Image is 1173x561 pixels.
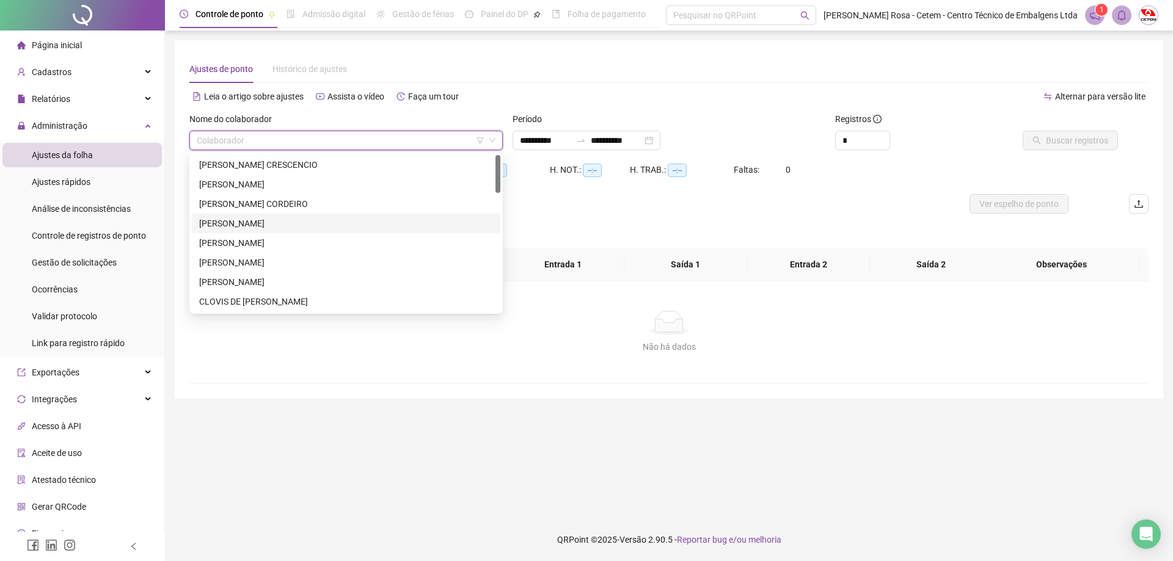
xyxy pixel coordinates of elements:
span: [PERSON_NAME] Rosa - Cetem - Centro Técnico de Embalgens Ltda [824,9,1078,22]
div: CARLOS EDUARDO FEDATO TENORIO [192,272,500,292]
span: bell [1116,10,1127,21]
img: 20241 [1139,6,1158,24]
span: left [130,542,138,551]
div: [PERSON_NAME] [199,256,493,269]
span: clock-circle [180,10,188,18]
span: Controle de ponto [195,9,263,19]
span: sync [17,395,26,404]
span: Folha de pagamento [568,9,646,19]
span: home [17,41,26,49]
span: info-circle [873,115,882,123]
span: filter [477,137,484,144]
span: Gestão de férias [392,9,454,19]
span: Painel do DP [481,9,528,19]
span: dollar [17,529,26,538]
div: CARLOS EDUARDO BOLETI LIMA [192,253,500,272]
span: Registros [835,112,882,126]
th: Saída 1 [624,248,747,281]
span: Versão [619,535,646,545]
div: HE 3: [470,163,550,177]
span: Gerar QRCode [32,502,86,512]
span: Leia o artigo sobre ajustes [204,92,304,101]
span: Atestado técnico [32,475,96,485]
span: Financeiro [32,529,71,538]
span: search [800,11,809,20]
span: pushpin [533,11,541,18]
span: book [552,10,560,18]
span: to [576,136,586,145]
span: --:-- [668,164,687,177]
span: Integrações [32,394,77,404]
span: sun [376,10,385,18]
span: api [17,422,26,430]
span: Ajustes de ponto [189,64,253,74]
div: [PERSON_NAME] [199,178,493,191]
div: [PERSON_NAME] CRESCENCIO [199,158,493,172]
span: file-text [192,92,201,101]
span: down [489,137,496,144]
span: solution [17,476,26,484]
span: pushpin [268,11,276,18]
span: Gestão de solicitações [32,258,117,267]
div: H. NOT.: [550,163,630,177]
div: Não há dados [204,340,1134,353]
span: export [17,368,26,377]
span: Aceite de uso [32,448,82,458]
sup: 1 [1095,4,1108,16]
span: Histórico de ajustes [272,64,347,74]
span: Admissão digital [302,9,365,19]
span: Administração [32,121,87,131]
span: Alternar para versão lite [1055,92,1146,101]
span: dashboard [465,10,473,18]
div: [PERSON_NAME] [199,217,493,230]
th: Observações [984,248,1139,281]
div: ANA CAROLINA LOPES CARVALHO [192,175,500,194]
span: Análise de inconsistências [32,204,131,214]
span: instagram [64,539,76,551]
span: notification [1089,10,1100,21]
span: Página inicial [32,40,82,50]
span: Validar protocolo [32,311,97,321]
span: audit [17,449,26,457]
div: [PERSON_NAME] [199,275,493,289]
label: Período [513,112,550,126]
span: Observações [993,258,1130,271]
div: ALESSANDRA SALES CRESCENCIO [192,155,500,175]
span: Faltas: [734,165,761,175]
span: Link para registro rápido [32,338,125,348]
span: upload [1134,199,1144,209]
span: Relatórios [32,94,70,104]
th: Saída 2 [870,248,993,281]
span: file-done [287,10,295,18]
span: Faça um tour [408,92,459,101]
button: Ver espelho de ponto [970,194,1069,214]
span: qrcode [17,502,26,511]
span: 1 [1100,5,1104,14]
span: Cadastros [32,67,71,77]
label: Nome do colaborador [189,112,280,126]
span: youtube [316,92,324,101]
span: Controle de registros de ponto [32,231,146,241]
span: facebook [27,539,39,551]
th: Entrada 2 [747,248,870,281]
th: Entrada 1 [502,248,624,281]
span: swap-right [576,136,586,145]
div: ANA PAULA ESTORILLO DOBKOWSKI CORDEIRO [192,194,500,214]
span: file [17,95,26,103]
span: Ajustes da folha [32,150,93,160]
div: Open Intercom Messenger [1131,519,1161,549]
span: Ocorrências [32,284,78,294]
div: CLOVIS DE FARIAS [192,292,500,311]
div: CLOVIS DE [PERSON_NAME] [199,295,493,308]
span: Ajustes rápidos [32,177,90,187]
div: [PERSON_NAME] [199,236,493,250]
span: Assista o vídeo [327,92,384,101]
span: lock [17,121,26,130]
span: Reportar bug e/ou melhoria [677,535,781,545]
span: swap [1043,92,1052,101]
span: history [396,92,405,101]
span: Exportações [32,367,79,377]
footer: QRPoint © 2025 - 2.90.5 - [165,518,1173,561]
div: ANTONIO RAFAEL DE LIMA FARIAS [192,233,500,253]
span: 0 [786,165,791,175]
